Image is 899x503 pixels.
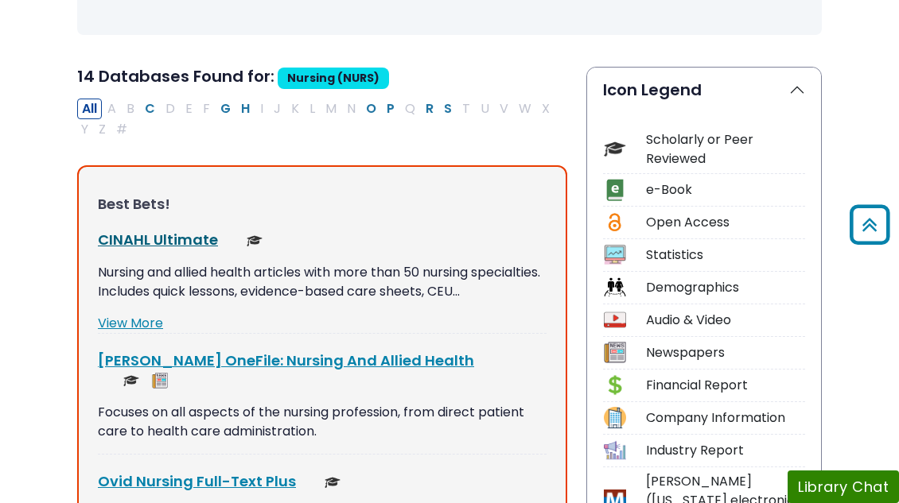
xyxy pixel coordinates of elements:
div: Financial Report [646,376,805,395]
h3: Best Bets! [98,195,547,213]
div: Demographics [646,278,805,297]
button: Filter Results H [236,99,255,119]
button: Filter Results R [421,99,438,119]
p: Focuses on all aspects of the nursing profession, from direct patient care to health care adminis... [98,403,547,441]
img: Icon Company Information [604,407,625,428]
div: Industry Report [646,441,805,460]
span: Nursing (NURS) [278,68,389,89]
button: All [77,99,102,119]
img: Icon Newspapers [604,342,625,363]
img: Scholarly or Peer Reviewed [247,233,263,249]
div: Statistics [646,246,805,265]
img: Icon Statistics [604,244,625,265]
div: Company Information [646,408,805,428]
img: Icon Demographics [604,277,625,298]
div: Audio & Video [646,311,805,330]
button: Filter Results O [361,99,381,119]
a: [PERSON_NAME] OneFile: Nursing And Allied Health [98,350,474,370]
button: Filter Results G [216,99,235,119]
button: Icon Legend [587,68,821,112]
a: Ovid Nursing Full-Text Plus [98,471,296,491]
a: Back to Top [844,211,895,238]
button: Library Chat [788,470,899,503]
img: Icon Open Access [605,211,625,233]
img: Icon Scholarly or Peer Reviewed [604,138,625,160]
span: 14 Databases Found for: [77,65,274,87]
img: Newspapers [152,373,168,389]
img: Icon Financial Report [604,374,625,396]
img: Icon Audio & Video [604,309,625,331]
div: Newspapers [646,343,805,362]
button: Filter Results C [140,99,160,119]
div: e-Book [646,180,805,199]
button: Filter Results S [439,99,457,119]
div: Open Access [646,213,805,232]
div: Scholarly or Peer Reviewed [646,130,805,168]
img: Scholarly or Peer Reviewed [325,474,341,490]
p: Nursing and allied health articles with more than 50 nursing specialties. Includes quick lessons,... [98,263,547,301]
div: Alpha-list to filter by first letter of database name [77,99,556,137]
button: Filter Results P [382,99,399,119]
img: Icon Industry Report [604,439,625,461]
a: View More [98,314,163,332]
img: Scholarly or Peer Reviewed [123,373,139,389]
a: CINAHL Ultimate [98,230,218,250]
img: Icon e-Book [604,179,625,200]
